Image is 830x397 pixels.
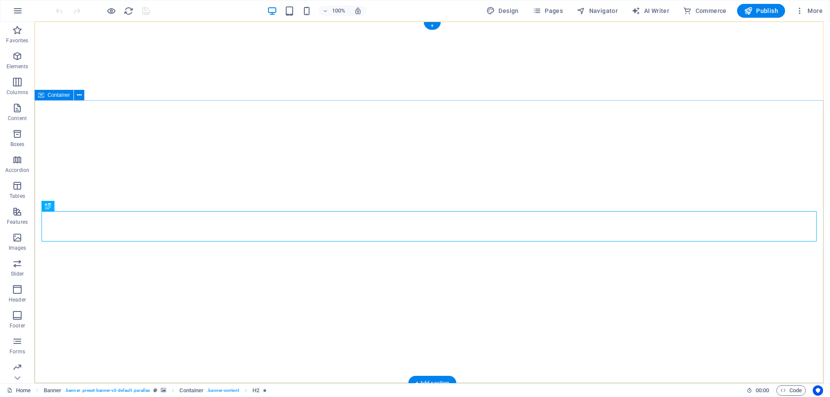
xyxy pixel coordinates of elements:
p: Images [9,245,26,251]
button: Navigator [573,4,621,18]
p: Forms [10,348,25,355]
button: Usercentrics [813,385,823,396]
button: AI Writer [628,4,673,18]
p: Elements [6,63,29,70]
p: Tables [10,193,25,200]
i: On resize automatically adjust zoom level to fit chosen device. [354,7,362,15]
span: Container [48,92,70,98]
button: Design [483,4,522,18]
p: Columns [6,89,28,96]
i: Reload page [124,6,134,16]
i: Element contains an animation [263,388,267,393]
span: Click to select. Double-click to edit [252,385,259,396]
nav: breadcrumb [44,385,267,396]
p: Content [8,115,27,122]
span: AI Writer [632,6,669,15]
span: Click to select. Double-click to edit [179,385,204,396]
span: : [762,387,763,394]
span: Pages [533,6,563,15]
button: Code [776,385,806,396]
span: . banner-content [207,385,239,396]
p: Header [9,296,26,303]
p: Features [7,219,28,225]
i: This element is a customizable preset [153,388,157,393]
h6: 100% [332,6,345,16]
p: Boxes [10,141,25,148]
span: Click to select. Double-click to edit [44,385,62,396]
p: Accordion [5,167,29,174]
button: reload [123,6,134,16]
p: Favorites [6,37,28,44]
a: Click to cancel selection. Double-click to open Pages [7,385,31,396]
span: . banner .preset-banner-v3-default .parallax [65,385,150,396]
div: + [424,22,441,30]
span: Publish [744,6,778,15]
span: Design [486,6,519,15]
div: + Add section [409,376,456,391]
h6: Session time [747,385,769,396]
p: Slider [11,270,24,277]
button: More [792,4,826,18]
button: 100% [319,6,349,16]
i: This element contains a background [161,388,166,393]
button: Commerce [680,4,730,18]
button: Pages [529,4,566,18]
p: Footer [10,322,25,329]
span: Navigator [577,6,618,15]
span: More [795,6,823,15]
span: Code [780,385,802,396]
button: Click here to leave preview mode and continue editing [106,6,116,16]
div: Design (Ctrl+Alt+Y) [483,4,522,18]
button: Publish [737,4,785,18]
span: Commerce [683,6,727,15]
span: 00 00 [756,385,769,396]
